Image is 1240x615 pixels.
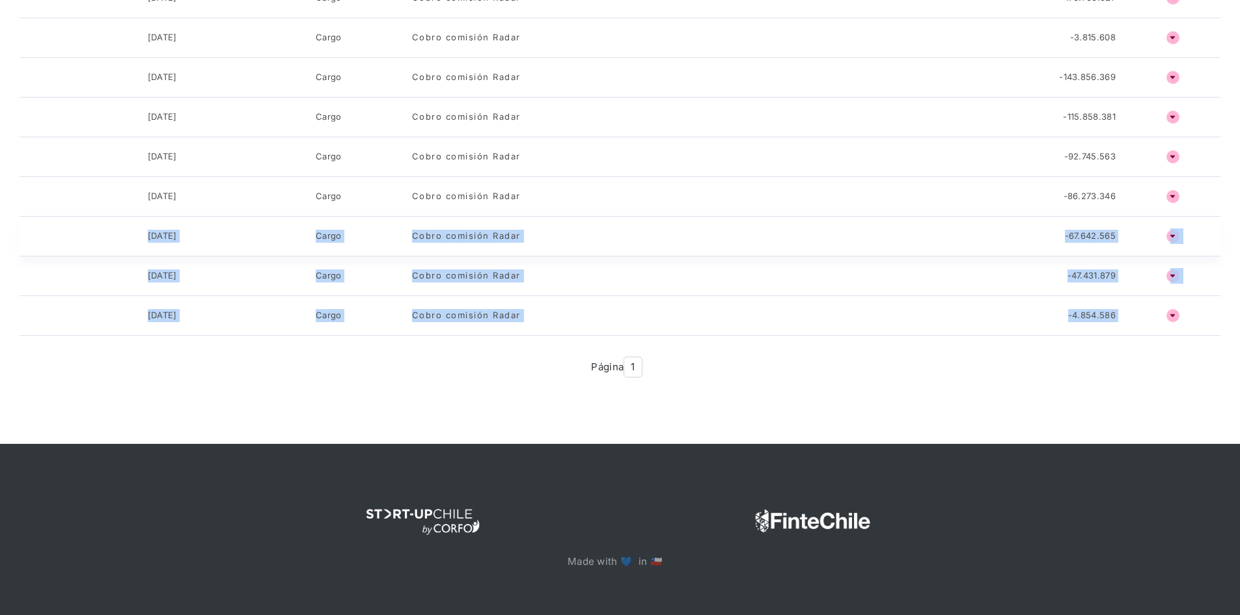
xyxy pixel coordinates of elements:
[148,269,177,282] div: [DATE]
[316,190,342,203] div: Cargo
[316,230,342,243] div: Cargo
[412,150,521,163] div: Cobro comisión Radar
[1070,31,1116,44] div: -3.815.608
[1166,190,1179,203] h4: ñ
[1068,269,1116,282] div: -47.431.879
[412,269,521,282] div: Cobro comisión Radar
[148,31,177,44] div: [DATE]
[316,309,342,322] div: Cargo
[1068,309,1116,322] div: -4.854.586
[148,190,177,203] div: [DATE]
[412,190,521,203] div: Cobro comisión Radar
[1063,111,1116,124] div: -115.858.381
[1166,150,1179,163] h4: ñ
[148,230,177,243] div: [DATE]
[412,230,521,243] div: Cobro comisión Radar
[316,31,342,44] div: Cargo
[1166,230,1179,243] h4: ñ
[412,111,521,124] div: Cobro comisión Radar
[316,111,342,124] div: Cargo
[1166,31,1179,44] h4: ñ
[148,111,177,124] div: [DATE]
[412,31,521,44] div: Cobro comisión Radar
[1064,150,1116,163] div: -92.745.563
[568,554,672,569] p: Made with 💙 in 🇨🇱
[624,357,642,378] span: 1
[1065,230,1116,243] div: -67.642.565
[1166,111,1179,124] h4: ñ
[1059,71,1116,84] div: -143.856.369
[591,357,642,378] div: Página
[316,150,342,163] div: Cargo
[148,71,177,84] div: [DATE]
[148,150,177,163] div: [DATE]
[412,309,521,322] div: Cobro comisión Radar
[1166,71,1179,84] h4: ñ
[316,71,342,84] div: Cargo
[1166,269,1179,282] h4: ñ
[412,71,521,84] div: Cobro comisión Radar
[1064,190,1116,203] div: -86.273.346
[148,309,177,322] div: [DATE]
[1166,309,1179,322] h4: ñ
[316,269,342,282] div: Cargo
